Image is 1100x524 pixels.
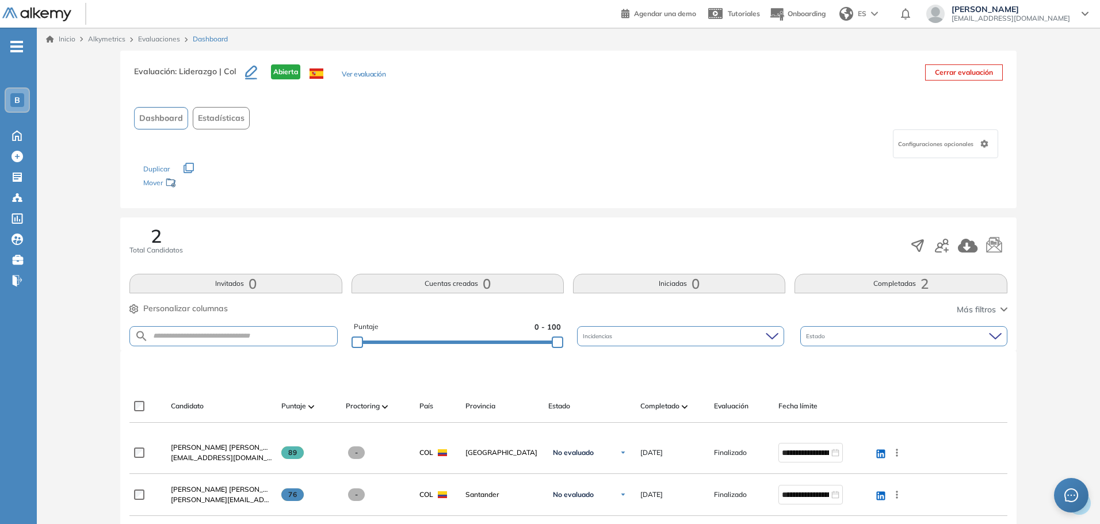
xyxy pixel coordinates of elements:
[714,447,747,458] span: Finalizado
[193,107,250,129] button: Estadísticas
[553,490,594,499] span: No evaluado
[573,274,785,293] button: Iniciadas0
[2,7,71,22] img: Logo
[952,5,1070,14] span: [PERSON_NAME]
[281,401,306,411] span: Puntaje
[310,68,323,79] img: ESP
[134,64,245,89] h3: Evaluación
[769,2,826,26] button: Onboarding
[10,45,23,48] i: -
[419,489,433,500] span: COL
[171,401,204,411] span: Candidato
[129,274,342,293] button: Invitados0
[171,442,272,453] a: [PERSON_NAME] [PERSON_NAME]
[348,488,365,501] span: -
[778,401,818,411] span: Fecha límite
[534,322,561,332] span: 0 - 100
[465,401,495,411] span: Provincia
[143,173,258,194] div: Mover
[171,443,285,452] span: [PERSON_NAME] [PERSON_NAME]
[151,227,162,245] span: 2
[548,401,570,411] span: Estado
[352,274,564,293] button: Cuentas creadas0
[354,322,379,332] span: Puntaje
[714,401,748,411] span: Evaluación
[308,405,314,408] img: [missing "en.ARROW_ALT" translation]
[728,9,760,18] span: Tutoriales
[553,448,594,457] span: No evaluado
[171,453,272,463] span: [EMAIL_ADDRESS][DOMAIN_NAME]
[465,447,539,458] span: [GEOGRAPHIC_DATA]
[858,9,866,19] span: ES
[871,12,878,16] img: arrow
[957,304,1007,316] button: Más filtros
[46,34,75,44] a: Inicio
[342,69,385,81] button: Ver evaluación
[193,34,228,44] span: Dashboard
[1064,488,1078,502] span: message
[893,129,998,158] div: Configuraciones opcionales
[271,64,300,79] span: Abierta
[806,332,827,341] span: Estado
[714,489,747,500] span: Finalizado
[175,66,236,77] span: : Liderazgo | Col
[620,491,627,498] img: Ícono de flecha
[129,245,183,255] span: Total Candidatos
[143,303,228,315] span: Personalizar columnas
[465,489,539,500] span: Santander
[171,495,272,505] span: [PERSON_NAME][EMAIL_ADDRESS][DOMAIN_NAME]
[346,401,380,411] span: Proctoring
[281,446,304,459] span: 89
[839,7,853,21] img: world
[348,446,365,459] span: -
[640,447,663,458] span: [DATE]
[800,326,1007,346] div: Estado
[925,64,1003,81] button: Cerrar evaluación
[621,6,696,20] a: Agendar una demo
[795,274,1007,293] button: Completadas2
[788,9,826,18] span: Onboarding
[88,35,125,43] span: Alkymetrics
[898,140,976,148] span: Configuraciones opcionales
[129,303,228,315] button: Personalizar columnas
[281,488,304,501] span: 76
[14,95,20,105] span: B
[583,332,614,341] span: Incidencias
[171,485,285,494] span: [PERSON_NAME] [PERSON_NAME]
[640,401,679,411] span: Completado
[438,491,447,498] img: COL
[952,14,1070,23] span: [EMAIL_ADDRESS][DOMAIN_NAME]
[198,112,245,124] span: Estadísticas
[640,489,663,500] span: [DATE]
[138,35,180,43] a: Evaluaciones
[438,449,447,456] img: COL
[577,326,784,346] div: Incidencias
[682,405,687,408] img: [missing "en.ARROW_ALT" translation]
[143,165,170,173] span: Duplicar
[171,484,272,495] a: [PERSON_NAME] [PERSON_NAME]
[134,107,188,129] button: Dashboard
[634,9,696,18] span: Agendar una demo
[620,449,627,456] img: Ícono de flecha
[382,405,388,408] img: [missing "en.ARROW_ALT" translation]
[419,401,433,411] span: País
[135,329,148,343] img: SEARCH_ALT
[419,447,433,458] span: COL
[139,112,183,124] span: Dashboard
[957,304,996,316] span: Más filtros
